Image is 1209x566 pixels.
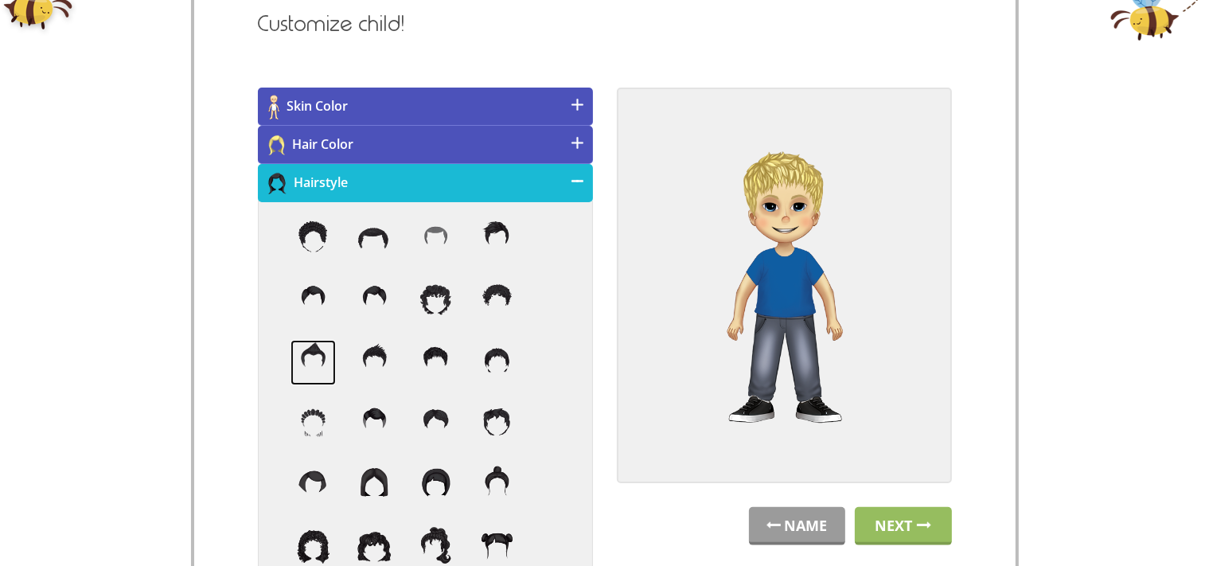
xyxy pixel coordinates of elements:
h2: Customize child! [258,12,952,37]
a: NAME [749,507,845,545]
a: Next [855,507,952,545]
h4: Skin Color [258,88,593,126]
h4: Hairstyle [258,164,593,202]
h4: Hair Color [258,126,593,164]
